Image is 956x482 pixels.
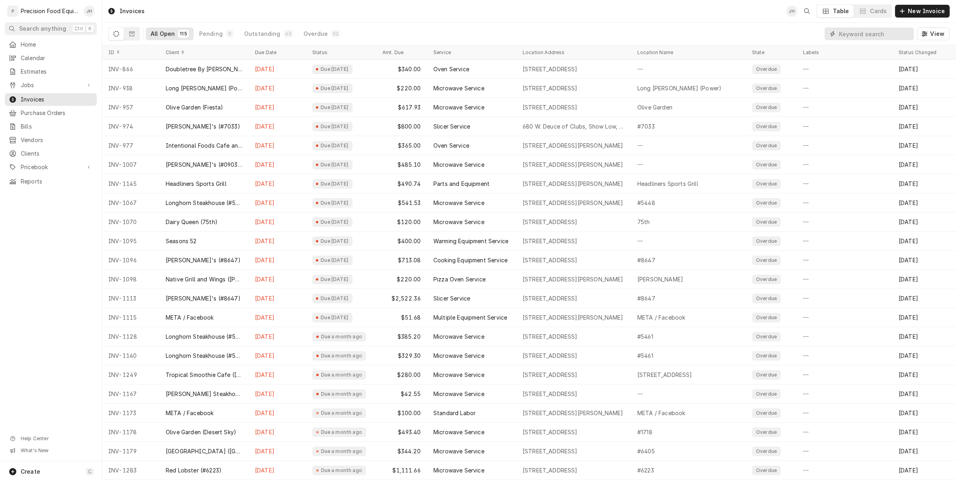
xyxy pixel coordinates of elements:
[180,31,187,37] div: 115
[786,6,797,17] div: JH
[797,327,892,346] div: —
[797,251,892,270] div: —
[108,49,151,56] div: ID
[797,60,892,79] div: —
[102,384,159,404] div: INV-1167
[304,30,328,38] div: Overdue
[433,218,484,226] div: Microwave Service
[376,270,427,289] div: $220.00
[637,275,683,283] div: [PERSON_NAME]
[21,447,92,454] span: What's New
[382,49,419,56] div: Amt. Due
[21,96,93,103] span: Invoices
[249,251,306,270] div: [DATE]
[755,448,778,455] div: Overdue
[249,174,306,193] div: [DATE]
[870,7,887,15] div: Cards
[433,390,484,398] div: Microwave Service
[637,295,655,302] div: #8647
[376,213,427,232] div: $120.00
[249,442,306,461] div: [DATE]
[523,142,623,150] div: [STREET_ADDRESS][PERSON_NAME]
[5,107,97,119] a: Purchase Orders
[433,256,507,264] div: Cooking Equipment Service
[5,433,97,444] a: Go to Help Center
[5,445,97,456] a: Go to What's New
[376,174,427,193] div: $490.74
[433,447,484,455] div: Microwave Service
[249,289,306,308] div: [DATE]
[376,60,427,79] div: $340.00
[929,30,946,38] span: View
[637,180,698,188] div: Headliners Sports Grill
[199,30,223,38] div: Pending
[892,270,956,289] div: [DATE]
[892,193,956,213] div: [DATE]
[376,308,427,327] div: $51.68
[84,6,95,17] div: JH
[21,150,93,158] span: Clients
[797,423,892,442] div: —
[5,175,97,188] a: Reports
[5,22,97,35] button: Search anythingCtrlK
[5,120,97,133] a: Bills
[755,314,778,321] div: Overdue
[21,435,92,442] span: Help Center
[102,98,159,117] div: INV-957
[21,7,79,15] div: Precision Food Equipment LLC
[433,295,470,302] div: Slicer Service
[755,353,778,359] div: Overdue
[523,65,578,73] div: [STREET_ADDRESS]
[797,155,892,174] div: —
[755,238,778,244] div: Overdue
[376,136,427,155] div: $365.00
[376,384,427,404] div: $42.55
[320,448,363,455] div: Due a month ago
[333,31,339,37] div: 52
[166,390,242,398] div: [PERSON_NAME] Steakhouse
[102,289,159,308] div: INV-1113
[631,155,746,174] div: —
[166,409,214,417] div: META / Facebook
[523,199,623,207] div: [STREET_ADDRESS][PERSON_NAME]
[376,442,427,461] div: $344.20
[376,251,427,270] div: $713.08
[249,423,306,442] div: [DATE]
[320,85,349,92] div: Due [DATE]
[102,251,159,270] div: INV-1096
[376,346,427,365] div: $329.30
[797,404,892,423] div: —
[5,65,97,78] a: Estimates
[755,410,778,416] div: Overdue
[433,161,484,169] div: Microwave Service
[5,147,97,160] a: Clients
[320,276,349,283] div: Due [DATE]
[833,7,849,15] div: Table
[755,372,778,378] div: Overdue
[249,308,306,327] div: [DATE]
[376,98,427,117] div: $617.93
[797,232,892,251] div: —
[5,161,97,174] a: Go to Pricebook
[376,404,427,423] div: $100.00
[523,123,625,131] div: 680 W. Deuce of Clubs, Show Low, AZ 85901
[320,429,363,435] div: Due a month ago
[320,162,349,168] div: Due [DATE]
[166,199,242,207] div: Longhorn Steakhouse (#5448)
[88,25,92,32] span: K
[166,447,242,455] div: [GEOGRAPHIC_DATA] ([GEOGRAPHIC_DATA])
[102,308,159,327] div: INV-1115
[755,295,778,302] div: Overdue
[320,353,363,359] div: Due a month ago
[899,49,950,56] div: Status Changed
[433,142,469,150] div: Oven Service
[523,161,623,169] div: [STREET_ADDRESS][PERSON_NAME]
[523,409,623,417] div: [STREET_ADDRESS][PERSON_NAME]
[892,79,956,98] div: [DATE]
[102,270,159,289] div: INV-1098
[892,174,956,193] div: [DATE]
[433,352,484,360] div: Microwave Service
[433,49,508,56] div: Service
[102,461,159,480] div: INV-1283
[102,60,159,79] div: INV-866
